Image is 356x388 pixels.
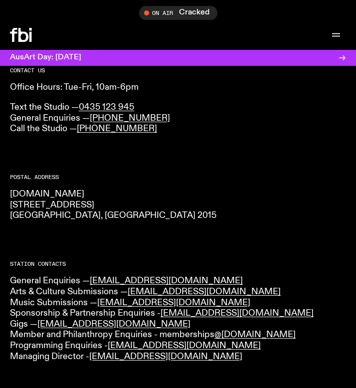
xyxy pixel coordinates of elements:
button: On AirCracked [139,6,217,20]
p: Text the Studio — General Enquiries — Call the Studio — [10,102,346,135]
h3: AusArt Day: [DATE] [10,54,81,61]
p: Office Hours: Tue-Fri, 10am-6pm [10,82,346,93]
a: [EMAIL_ADDRESS][DOMAIN_NAME] [37,320,190,329]
a: [EMAIL_ADDRESS][DOMAIN_NAME] [97,298,250,307]
a: [PHONE_NUMBER] [90,114,170,123]
a: [EMAIL_ADDRESS][DOMAIN_NAME] [128,287,281,296]
h2: Station Contacts [10,261,346,267]
a: [PHONE_NUMBER] [77,124,157,133]
h2: CONTACT US [10,68,346,73]
a: [EMAIL_ADDRESS][DOMAIN_NAME] [108,341,261,350]
a: [EMAIL_ADDRESS][DOMAIN_NAME] [90,276,243,285]
p: General Enquiries — Arts & Culture Submissions — Music Submissions — Sponsorship & Partnership En... [10,276,346,362]
a: [EMAIL_ADDRESS][DOMAIN_NAME] [89,352,242,361]
a: 0435 123 945 [79,103,134,112]
p: [DOMAIN_NAME] [STREET_ADDRESS] [GEOGRAPHIC_DATA], [GEOGRAPHIC_DATA] 2015 [10,189,346,221]
a: [EMAIL_ADDRESS][DOMAIN_NAME] [161,309,314,318]
a: @[DOMAIN_NAME] [214,330,296,339]
h2: Postal Address [10,175,346,180]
